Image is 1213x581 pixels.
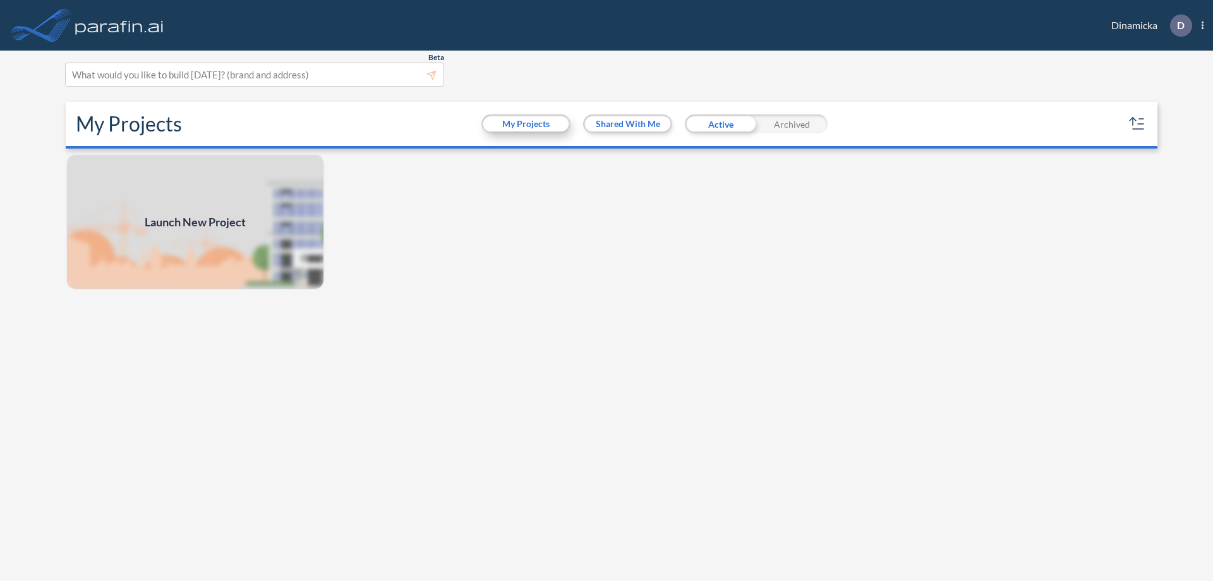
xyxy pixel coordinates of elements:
button: My Projects [483,116,569,131]
p: D [1177,20,1185,31]
img: logo [73,13,166,38]
a: Launch New Project [66,154,325,290]
div: Archived [756,114,828,133]
div: Dinamicka [1092,15,1204,37]
button: sort [1127,114,1147,134]
button: Shared With Me [585,116,670,131]
img: add [66,154,325,290]
div: Active [685,114,756,133]
span: Beta [428,52,444,63]
span: Launch New Project [145,214,246,231]
h2: My Projects [76,112,182,136]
